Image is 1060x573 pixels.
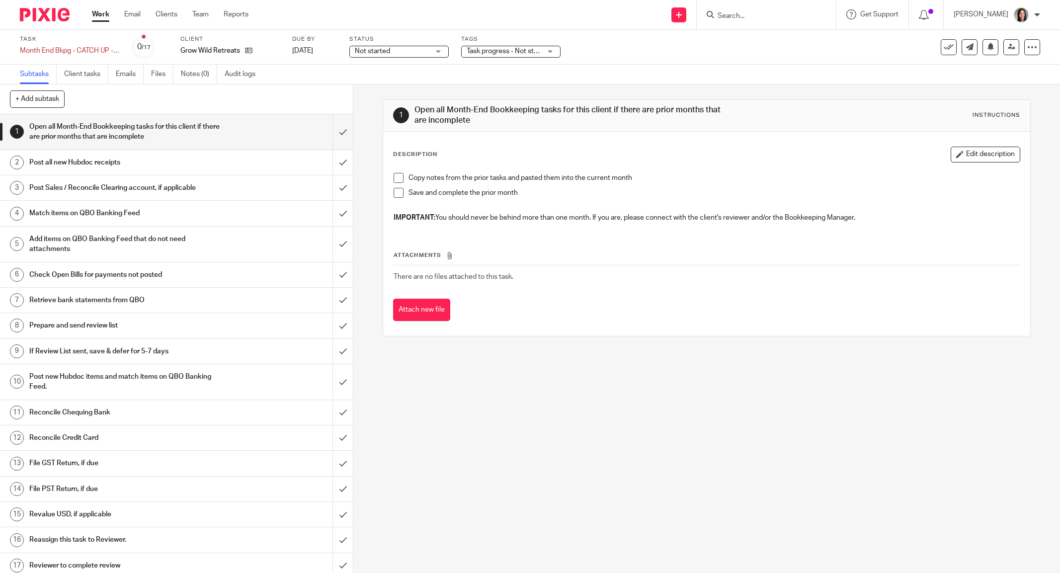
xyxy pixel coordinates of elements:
div: 6 [10,268,24,282]
div: 3 [10,181,24,195]
button: Edit description [951,147,1020,163]
div: 17 [10,559,24,573]
button: Attach new file [393,299,450,321]
h1: If Review List sent, save & defer for 5-7 days [29,344,225,359]
div: 9 [10,344,24,358]
label: Task [20,35,119,43]
h1: Check Open Bills for payments not posted [29,267,225,282]
a: Subtasks [20,65,57,84]
a: Clients [156,9,177,19]
h1: File GST Return, if due [29,456,225,471]
p: Save and complete the prior month [408,188,1020,198]
label: Status [349,35,449,43]
a: Team [192,9,209,19]
span: Task progress - Not started + 2 [467,48,561,55]
a: Client tasks [64,65,108,84]
div: 11 [10,406,24,419]
div: 1 [10,125,24,139]
p: Description [393,151,437,159]
span: Not started [355,48,390,55]
span: Attachments [394,252,441,258]
div: 1 [393,107,409,123]
h1: Reassign this task to Reviewer. [29,532,225,547]
div: 4 [10,207,24,221]
p: [PERSON_NAME] [954,9,1008,19]
h1: Revalue USD, if applicable [29,507,225,522]
p: You should never be behind more than one month. If you are, please connect with the client's revi... [394,213,1020,223]
a: Notes (0) [181,65,217,84]
span: There are no files attached to this task. [394,273,513,280]
div: 15 [10,507,24,521]
div: 5 [10,237,24,251]
div: 12 [10,431,24,445]
img: Danielle%20photo.jpg [1013,7,1029,23]
div: 16 [10,533,24,547]
h1: Open all Month-End Bookkeeping tasks for this client if there are prior months that are incomplete [29,119,225,145]
div: 10 [10,375,24,389]
h1: Retrieve bank statements from QBO [29,293,225,308]
h1: Post new Hubdoc items and match items on QBO Banking Feed. [29,369,225,395]
div: 13 [10,457,24,471]
label: Tags [461,35,561,43]
p: Grow Wild Retreats [180,46,240,56]
small: /17 [142,45,151,50]
h1: File PST Return, if due [29,482,225,496]
span: Get Support [860,11,898,18]
h1: Reconcile Credit Card [29,430,225,445]
a: Files [151,65,173,84]
p: Copy notes from the prior tasks and pasted them into the current month [408,173,1020,183]
a: Emails [116,65,144,84]
span: [DATE] [292,47,313,54]
div: 7 [10,293,24,307]
div: Month End Bkpg - CATCH UP - [DATE] to [DATE] [20,46,119,56]
button: + Add subtask [10,90,65,107]
div: 8 [10,319,24,332]
input: Search [717,12,806,21]
h1: Post all new Hubdoc receipts [29,155,225,170]
img: Pixie [20,8,70,21]
strong: IMPORTANT: [394,214,435,221]
div: 2 [10,156,24,169]
h1: Post Sales / Reconcile Clearing account, if applicable [29,180,225,195]
a: Email [124,9,141,19]
h1: Reconcile Chequing Bank [29,405,225,420]
label: Client [180,35,280,43]
div: Instructions [973,111,1020,119]
h1: Add items on QBO Banking Feed that do not need attachments [29,232,225,257]
h1: Prepare and send review list [29,318,225,333]
a: Audit logs [225,65,263,84]
div: 0 [137,41,151,53]
div: 14 [10,482,24,496]
div: Month End Bkpg - CATCH UP - Jan to Mar 2025 [20,46,119,56]
a: Reports [224,9,248,19]
h1: Open all Month-End Bookkeeping tasks for this client if there are prior months that are incomplete [414,105,728,126]
h1: Match items on QBO Banking Feed [29,206,225,221]
label: Due by [292,35,337,43]
h1: Reviewer to complete review [29,558,225,573]
a: Work [92,9,109,19]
